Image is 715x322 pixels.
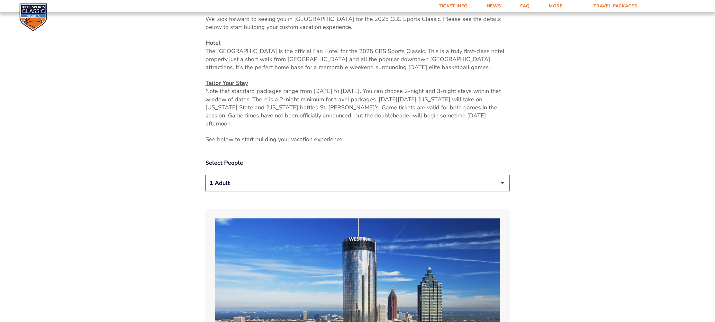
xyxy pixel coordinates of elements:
p: We look forward to seeing you in [GEOGRAPHIC_DATA] for the 2025 CBS Sports Classic. Please see th... [205,15,510,31]
u: Tailor Your Stay [205,79,248,87]
u: Hotel [205,39,221,47]
p: See below to start building your vacation experience! [205,135,510,143]
label: Select People [205,159,510,167]
p: The [GEOGRAPHIC_DATA] is the official Fan Hotel for the 2025 CBS Sports Classic. This is a truly ... [205,39,510,71]
p: Note that standard packages range from [DATE] to [DATE]. You can choose 2-night and 3-night stays... [205,79,510,128]
img: CBS Sports Classic [19,3,47,31]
